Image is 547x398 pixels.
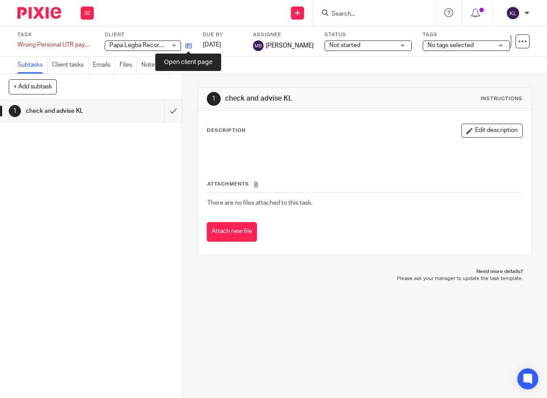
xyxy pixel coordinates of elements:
label: Client [105,31,192,38]
div: 1 [9,105,21,117]
span: Attachments [207,182,249,186]
h1: check and advise KL [225,94,383,103]
p: Please ask your manager to update the task template. [206,275,523,282]
h1: check and advise KL [26,105,112,118]
button: Attach new file [207,222,257,242]
a: Subtasks [17,57,48,74]
label: Assignee [253,31,314,38]
label: Task [17,31,94,38]
span: No tags selected [427,42,474,48]
span: Papa Legba Recordings Ltd [109,42,185,48]
p: Description [207,127,246,134]
a: Audit logs [175,57,207,74]
span: Not started [329,42,360,48]
label: Tags [423,31,510,38]
span: [DATE] [203,42,221,48]
button: + Add subtask [9,79,57,94]
a: Files [120,57,137,74]
a: Client tasks [52,57,89,74]
div: Wrong Personal UTR payment reference on yearend letter [17,40,94,49]
label: Status [325,31,412,38]
div: Instructions [481,95,523,102]
div: 1 [207,92,221,106]
span: There are no files attached to this task. [207,200,312,206]
input: Search [331,10,409,18]
p: Need more details? [206,268,523,275]
button: Edit description [462,124,523,138]
img: Pixie [17,7,61,19]
a: Notes (0) [141,57,171,74]
a: Emails [93,57,115,74]
img: svg%3E [253,40,263,51]
label: Due by [203,31,242,38]
img: svg%3E [506,6,520,20]
span: [PERSON_NAME] [266,41,314,50]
